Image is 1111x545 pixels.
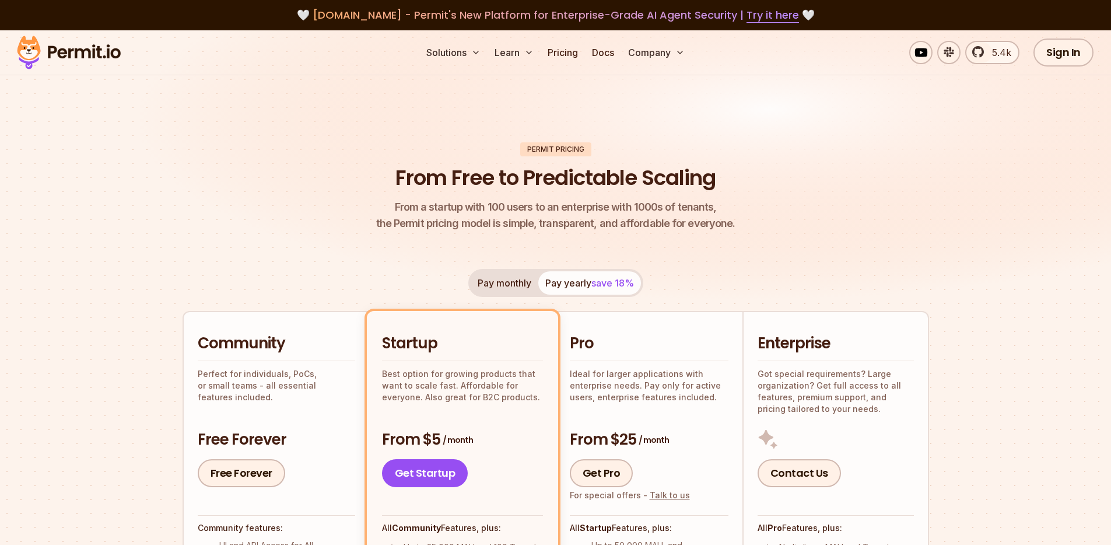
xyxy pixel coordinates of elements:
[580,523,612,533] strong: Startup
[376,199,735,232] p: the Permit pricing model is simple, transparent, and affordable for everyone.
[198,368,355,403] p: Perfect for individuals, PoCs, or small teams - all essential features included.
[313,8,799,22] span: [DOMAIN_NAME] - Permit's New Platform for Enterprise-Grade AI Agent Security |
[758,333,914,354] h2: Enterprise
[422,41,485,64] button: Solutions
[570,459,633,487] a: Get Pro
[758,368,914,415] p: Got special requirements? Large organization? Get full access to all features, premium support, a...
[382,333,543,354] h2: Startup
[198,429,355,450] h3: Free Forever
[570,490,690,501] div: For special offers -
[376,199,735,215] span: From a startup with 100 users to an enterprise with 1000s of tenants,
[12,33,126,72] img: Permit logo
[443,434,473,446] span: / month
[1033,39,1094,67] a: Sign In
[471,271,538,295] button: Pay monthly
[623,41,689,64] button: Company
[382,429,543,450] h3: From $5
[490,41,538,64] button: Learn
[587,41,619,64] a: Docs
[965,41,1019,64] a: 5.4k
[392,523,441,533] strong: Community
[382,522,543,534] h4: All Features, plus:
[570,429,728,450] h3: From $25
[198,459,285,487] a: Free Forever
[639,434,669,446] span: / month
[570,522,728,534] h4: All Features, plus:
[985,46,1011,60] span: 5.4k
[382,368,543,403] p: Best option for growing products that want to scale fast. Affordable for everyone. Also great for...
[570,368,728,403] p: Ideal for larger applications with enterprise needs. Pay only for active users, enterprise featur...
[758,522,914,534] h4: All Features, plus:
[28,7,1083,23] div: 🤍 🤍
[395,163,716,193] h1: From Free to Predictable Scaling
[198,333,355,354] h2: Community
[570,333,728,354] h2: Pro
[746,8,799,23] a: Try it here
[758,459,841,487] a: Contact Us
[382,459,468,487] a: Get Startup
[767,523,782,533] strong: Pro
[650,490,690,500] a: Talk to us
[198,522,355,534] h4: Community features:
[520,142,591,156] div: Permit Pricing
[543,41,583,64] a: Pricing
